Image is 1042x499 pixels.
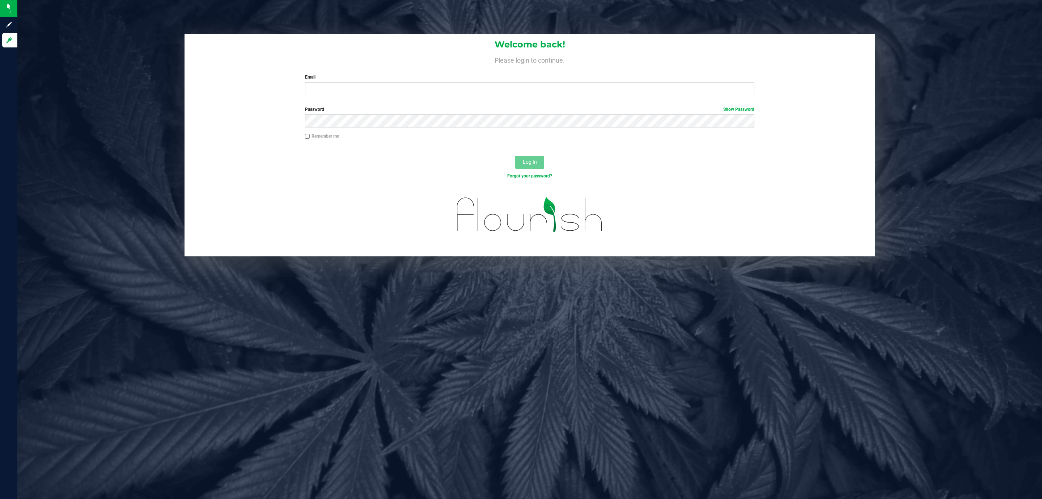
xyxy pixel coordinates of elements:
[5,37,13,44] inline-svg: Log in
[723,107,754,112] a: Show Password
[515,156,544,169] button: Log In
[444,187,616,242] img: flourish_logo.svg
[185,55,875,64] h4: Please login to continue.
[507,173,552,179] a: Forgot your password?
[305,74,754,80] label: Email
[185,40,875,49] h1: Welcome back!
[305,134,310,139] input: Remember me
[305,133,339,139] label: Remember me
[5,21,13,28] inline-svg: Sign up
[523,159,537,165] span: Log In
[305,107,324,112] span: Password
